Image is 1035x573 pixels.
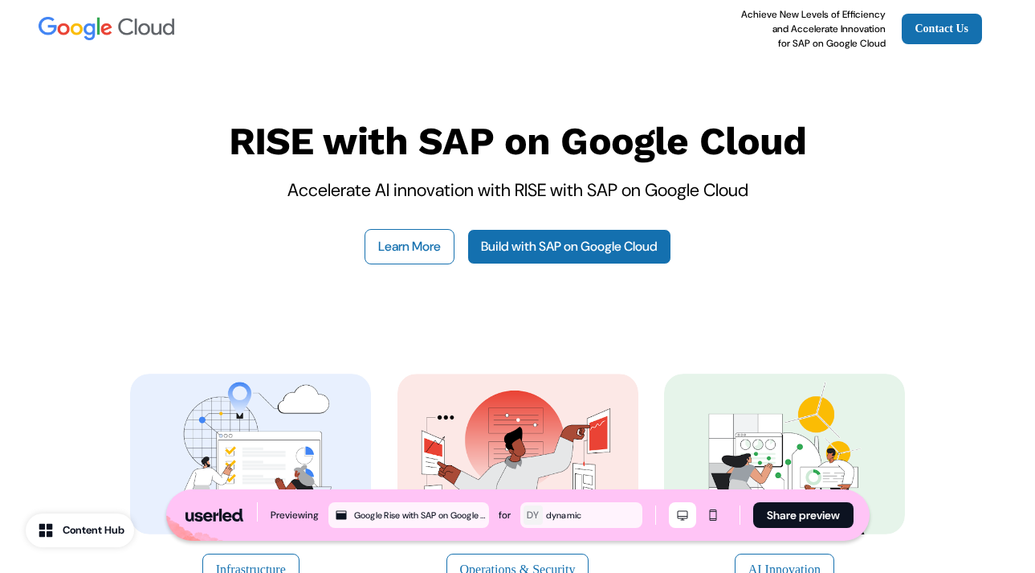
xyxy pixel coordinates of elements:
[354,508,486,522] div: Google Rise with SAP on Google Cloud
[699,502,727,528] button: Mobile mode
[287,178,748,202] span: Accelerate AI innovation with RISE with SAP on Google Cloud
[741,7,886,51] p: Achieve New Levels of Efficiency and Accelerate Innovation for SAP on Google Cloud
[229,118,807,164] span: RISE with SAP on Google Cloud
[63,522,124,538] div: Content Hub
[499,507,511,523] div: for
[669,502,696,528] button: Desktop mode
[753,502,854,528] button: Share preview
[365,229,454,264] button: Learn More
[271,507,319,523] div: Previewing
[467,229,671,264] a: Build with SAP on Google Cloud
[26,514,134,547] button: Content Hub
[902,14,983,44] a: Contact Us
[546,508,639,522] div: dynamic
[527,507,539,523] div: DY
